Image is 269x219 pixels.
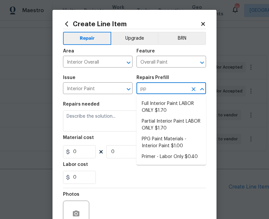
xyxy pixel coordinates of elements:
[197,85,207,94] button: Close
[136,98,206,116] li: Full Interior Paint LABOR ONLY $1.70
[63,162,88,167] h5: Labor cost
[124,85,133,94] button: Open
[136,134,206,151] li: PPG Paint Materials - Interior Paint $1.00
[136,75,169,80] h5: Repairs Prefill
[63,20,200,28] h2: Create Line Item
[124,58,133,67] button: Open
[197,58,207,67] button: Open
[111,32,158,45] button: Upgrade
[63,135,94,140] h5: Material cost
[136,49,155,53] h5: Feature
[63,75,75,80] h5: Issue
[63,102,99,107] h5: Repairs needed
[63,32,111,45] button: Repair
[189,85,198,94] button: Clear
[136,151,206,162] li: Primer - Labor Only $0.40
[63,49,74,53] h5: Area
[63,192,79,197] h5: Photos
[158,32,206,45] button: BRN
[136,116,206,134] li: Partial Interior Paint LABOR ONLY $1.70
